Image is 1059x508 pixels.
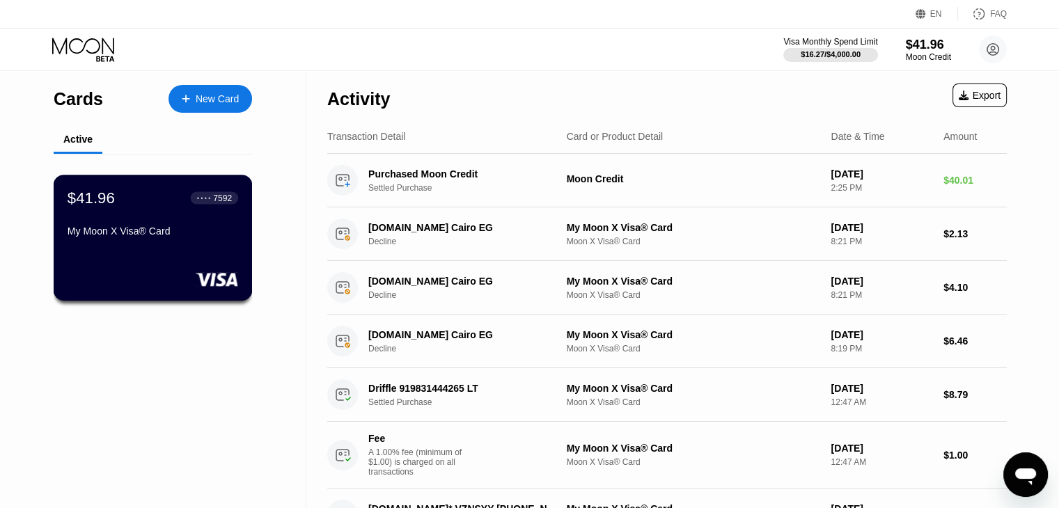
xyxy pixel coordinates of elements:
div: A 1.00% fee (minimum of $1.00) is charged on all transactions [368,447,473,477]
div: Visa Monthly Spend Limit [783,37,877,47]
div: Active [63,134,93,145]
div: 8:19 PM [831,344,932,354]
div: 7592 [213,193,232,203]
div: Cards [54,89,103,109]
div: [DOMAIN_NAME] Cairo EGDeclineMy Moon X Visa® CardMoon X Visa® Card[DATE]8:19 PM$6.46 [327,315,1007,368]
div: My Moon X Visa® Card [567,443,820,454]
div: Export [952,84,1007,107]
div: $41.96 [906,38,951,52]
div: $41.96Moon Credit [906,38,951,62]
div: Moon X Visa® Card [567,237,820,246]
div: $1.00 [943,450,1007,461]
div: FAQ [958,7,1007,21]
div: [DOMAIN_NAME] Cairo EG [368,329,559,340]
div: [DATE] [831,329,932,340]
div: [DOMAIN_NAME] Cairo EGDeclineMy Moon X Visa® CardMoon X Visa® Card[DATE]8:21 PM$4.10 [327,261,1007,315]
div: New Card [168,85,252,113]
div: [DOMAIN_NAME] Cairo EG [368,276,559,287]
div: [DATE] [831,443,932,454]
div: New Card [196,93,239,105]
div: [DOMAIN_NAME] Cairo EG [368,222,559,233]
div: My Moon X Visa® Card [567,222,820,233]
div: Decline [368,237,574,246]
div: 2:25 PM [831,183,932,193]
div: [DATE] [831,168,932,180]
div: $4.10 [943,282,1007,293]
div: FeeA 1.00% fee (minimum of $1.00) is charged on all transactionsMy Moon X Visa® CardMoon X Visa® ... [327,422,1007,489]
div: 8:21 PM [831,290,932,300]
div: Moon X Visa® Card [567,290,820,300]
div: $40.01 [943,175,1007,186]
div: Amount [943,131,977,142]
div: Transaction Detail [327,131,405,142]
div: Settled Purchase [368,183,574,193]
div: [DATE] [831,276,932,287]
div: $41.96 [68,189,115,207]
div: [DATE] [831,383,932,394]
div: 12:47 AM [831,397,932,407]
div: ● ● ● ● [197,196,211,200]
div: $16.27 / $4,000.00 [801,50,861,58]
div: Moon X Visa® Card [567,457,820,467]
div: Visa Monthly Spend Limit$16.27/$4,000.00 [783,37,877,62]
div: Decline [368,344,574,354]
div: Moon X Visa® Card [567,344,820,354]
div: Card or Product Detail [567,131,664,142]
div: Purchased Moon CreditSettled PurchaseMoon Credit[DATE]2:25 PM$40.01 [327,154,1007,207]
div: [DOMAIN_NAME] Cairo EGDeclineMy Moon X Visa® CardMoon X Visa® Card[DATE]8:21 PM$2.13 [327,207,1007,261]
div: Driffle 919831444265 LT [368,383,559,394]
div: My Moon X Visa® Card [68,225,238,237]
div: 8:21 PM [831,237,932,246]
div: Purchased Moon Credit [368,168,559,180]
div: Fee [368,433,466,444]
div: Moon Credit [906,52,951,62]
div: Date & Time [831,131,884,142]
div: EN [916,7,958,21]
div: $8.79 [943,389,1007,400]
div: Export [959,90,1001,101]
div: My Moon X Visa® Card [567,329,820,340]
div: $2.13 [943,228,1007,239]
div: $41.96● ● ● ●7592My Moon X Visa® Card [54,175,251,300]
div: Moon Credit [567,173,820,184]
div: 12:47 AM [831,457,932,467]
div: Activity [327,89,390,109]
div: Settled Purchase [368,397,574,407]
div: My Moon X Visa® Card [567,276,820,287]
div: Driffle 919831444265 LTSettled PurchaseMy Moon X Visa® CardMoon X Visa® Card[DATE]12:47 AM$8.79 [327,368,1007,422]
div: EN [930,9,942,19]
div: [DATE] [831,222,932,233]
div: Moon X Visa® Card [567,397,820,407]
div: Decline [368,290,574,300]
div: $6.46 [943,335,1007,347]
div: My Moon X Visa® Card [567,383,820,394]
div: FAQ [990,9,1007,19]
iframe: Button to launch messaging window [1003,452,1048,497]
